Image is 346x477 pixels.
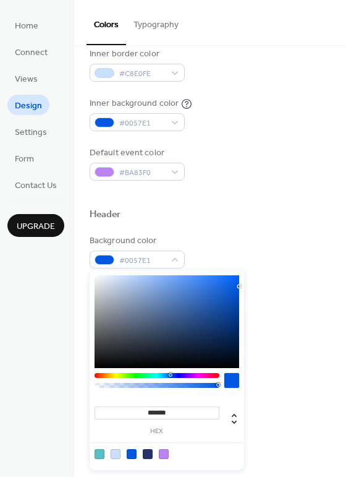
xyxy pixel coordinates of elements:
div: Background color [90,234,182,247]
span: Views [15,73,38,86]
a: Views [7,68,45,88]
span: Form [15,153,34,166]
div: Inner background color [90,97,179,110]
span: Upgrade [17,220,55,233]
span: Connect [15,46,48,59]
span: #C8E0FE [119,67,165,80]
span: #0057E1 [119,117,165,130]
span: #BA83F0 [119,166,165,179]
label: hex [95,428,219,435]
button: Upgrade [7,214,64,237]
a: Design [7,95,49,115]
a: Connect [7,41,55,62]
a: Settings [7,121,54,142]
span: Settings [15,126,47,139]
div: rgb(39, 49, 106) [143,449,153,459]
div: Default event color [90,147,182,160]
span: Home [15,20,38,33]
a: Contact Us [7,174,64,195]
div: rgb(0, 87, 225) [127,449,137,459]
a: Form [7,148,41,168]
div: rgb(88, 191, 195) [95,449,104,459]
span: Contact Us [15,179,57,192]
div: rgb(200, 224, 254) [111,449,120,459]
span: #0057E1 [119,254,165,267]
a: Home [7,15,46,35]
div: Inner border color [90,48,182,61]
div: rgb(186, 131, 240) [159,449,169,459]
div: Header [90,208,121,221]
span: Design [15,100,42,113]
